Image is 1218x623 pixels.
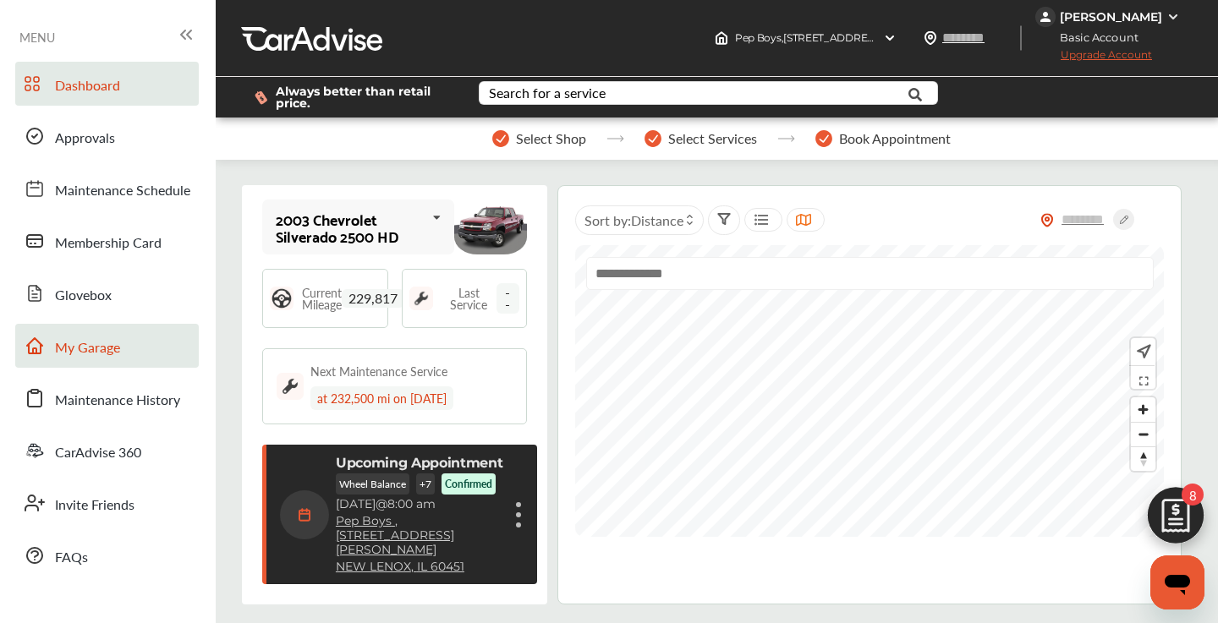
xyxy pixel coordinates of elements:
img: header-home-logo.8d720a4f.svg [715,31,728,45]
span: Always better than retail price. [276,85,452,109]
button: Zoom out [1131,422,1155,446]
a: FAQs [15,533,199,577]
div: at 232,500 mi on [DATE] [310,386,453,410]
img: header-down-arrow.9dd2ce7d.svg [883,31,897,45]
span: @ [376,496,387,511]
div: Search for a service [489,86,606,100]
span: 8:00 am [387,496,436,511]
img: stepper-arrow.e24c07c6.svg [777,135,795,142]
span: Basic Account [1037,29,1151,46]
span: 8 [1182,484,1204,506]
iframe: Button to launch messaging window [1150,555,1204,609]
img: recenter.ce011a49.svg [1133,342,1151,361]
a: Maintenance Schedule [15,167,199,210]
img: stepper-checkmark.b5569197.svg [815,130,832,147]
span: Upgrade Account [1035,48,1152,69]
span: CarAdvise 360 [55,442,141,464]
img: maintenance_logo [277,373,304,400]
span: Membership Card [55,232,162,254]
span: Select Services [668,131,757,146]
img: location_vector.a44bc228.svg [924,31,937,45]
span: Zoom out [1131,423,1155,446]
span: Dashboard [55,75,120,97]
div: 2003 Chevrolet Silverado 2500 HD [276,210,425,244]
a: Approvals [15,114,199,158]
a: Membership Card [15,219,199,263]
span: Approvals [55,128,115,150]
img: jVpblrzwTbfkPYzPPzSLxeg0AAAAASUVORK5CYII= [1035,7,1056,27]
a: NEW LENOX, IL 60451 [336,560,464,574]
span: Pep Boys , [STREET_ADDRESS][PERSON_NAME] NEW LENOX , IL 60451 [735,31,1073,44]
img: stepper-checkmark.b5569197.svg [492,130,509,147]
span: My Garage [55,337,120,359]
img: mobile_1673_st0640_046.jpg [454,199,527,254]
div: Next Maintenance Service [310,363,447,380]
a: Maintenance History [15,376,199,420]
a: Invite Friends [15,481,199,525]
span: Select Shop [516,131,586,146]
p: Upcoming Appointment [336,455,503,471]
span: Distance [631,210,683,230]
img: maintenance_logo [409,287,433,310]
span: Glovebox [55,285,112,307]
span: MENU [19,30,55,44]
span: -- [497,283,519,314]
span: Sort by : [584,210,683,230]
span: 229,817 [342,289,404,308]
img: WGsFRI8htEPBVLJbROoPRyZpYNWhNONpIPPETTm6eUC0GeLEiAAAAAElFTkSuQmCC [1166,10,1180,24]
span: Last Service [442,287,497,310]
span: Current Mileage [302,287,342,310]
img: stepper-checkmark.b5569197.svg [645,130,661,147]
canvas: Map [575,245,1164,537]
a: CarAdvise 360 [15,429,199,473]
button: Zoom in [1131,397,1155,422]
img: header-divider.bc55588e.svg [1020,25,1022,51]
a: My Garage [15,324,199,368]
p: Wheel Balance [336,473,409,495]
a: Dashboard [15,62,199,106]
span: Maintenance Schedule [55,180,190,202]
img: location_vector_orange.38f05af8.svg [1040,213,1054,227]
span: FAQs [55,547,88,569]
img: steering_logo [270,287,294,310]
a: Pep Boys ,[STREET_ADDRESS][PERSON_NAME] [336,514,503,557]
div: [PERSON_NAME] [1060,9,1162,25]
img: calendar-icon.35d1de04.svg [280,490,329,539]
img: edit-cartIcon.11d11f9a.svg [1135,479,1216,560]
span: Maintenance History [55,390,180,412]
span: Book Appointment [839,131,951,146]
img: stepper-arrow.e24c07c6.svg [606,135,624,142]
a: Glovebox [15,271,199,315]
p: + 7 [416,473,435,495]
span: Invite Friends [55,495,134,516]
img: dollor_label_vector.a70140d1.svg [255,90,267,105]
button: Reset bearing to north [1131,446,1155,471]
span: [DATE] [336,496,376,511]
p: Confirmed [445,477,492,491]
